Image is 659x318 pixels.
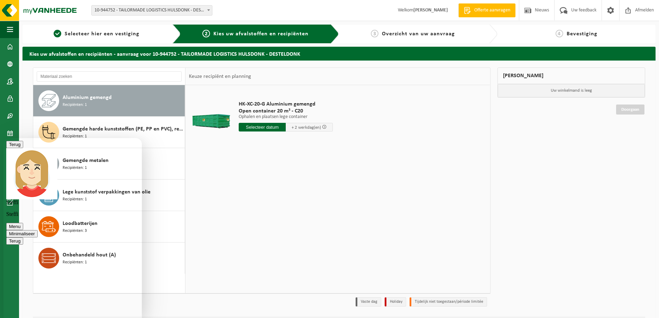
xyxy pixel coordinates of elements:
li: Vaste dag [356,297,381,307]
span: Gemengde harde kunststoffen (PE, PP en PVC), recycleerbaar (industrieel) [63,125,183,133]
span: Recipiënten: 1 [63,133,87,140]
span: 10-944752 - TAILORMADE LOGISTICS HULSDONK - DESTELDONK [92,6,212,15]
h2: Kies uw afvalstoffen en recipiënten - aanvraag voor 10-944752 - TAILORMADE LOGISTICS HULSDONK - D... [22,47,656,60]
p: Ophalen en plaatsen lege container [239,115,333,119]
button: Gemengde harde kunststoffen (PE, PP en PVC), recycleerbaar (industrieel) Recipiënten: 1 [33,117,185,148]
span: Bevestiging [567,31,597,37]
input: Selecteer datum [239,123,286,131]
iframe: chat widget [3,138,142,318]
span: Aluminium gemengd [63,93,112,102]
button: Aluminium gemengd Recipiënten: 1 [33,85,185,117]
span: HK-XC-20-G Aluminium gemengd [239,101,333,108]
span: 4 [556,30,563,37]
span: Overzicht van uw aanvraag [382,31,455,37]
span: Kies uw afvalstoffen en recipiënten [213,31,309,37]
span: + 2 werkdag(en) [292,125,321,130]
a: Offerte aanvragen [458,3,515,17]
span: 2 [202,30,210,37]
div: [PERSON_NAME] [497,67,646,84]
span: Offerte aanvragen [473,7,512,14]
p: Uw winkelmand is leeg [498,84,645,97]
a: 1Selecteer hier een vestiging [26,30,167,38]
span: Recipiënten: 1 [63,102,87,108]
strong: [PERSON_NAME] [413,8,448,13]
span: Selecteer hier een vestiging [65,31,139,37]
span: 3 [371,30,378,37]
input: Materiaal zoeken [37,71,182,82]
a: Doorgaan [616,105,644,115]
div: Keuze recipiënt en planning [185,68,255,85]
li: Tijdelijk niet toegestaan/période limitée [410,297,487,307]
span: 10-944752 - TAILORMADE LOGISTICS HULSDONK - DESTELDONK [91,5,212,16]
span: 1 [54,30,61,37]
span: Open container 20 m³ - C20 [239,108,333,115]
li: Holiday [385,297,406,307]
